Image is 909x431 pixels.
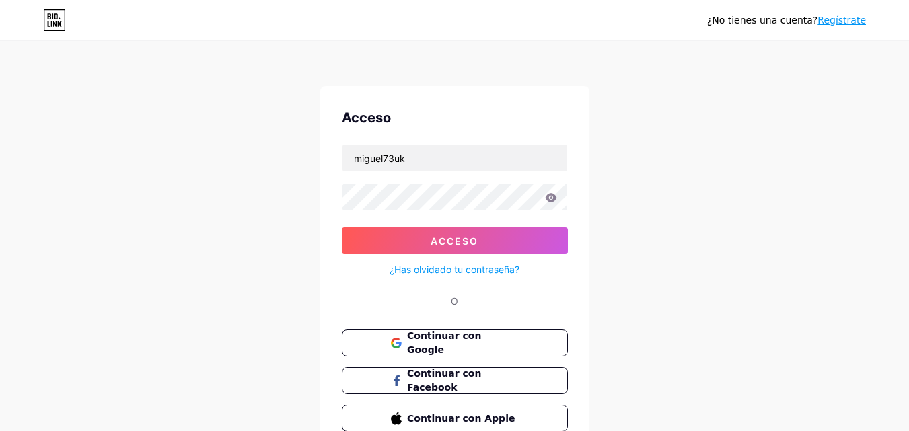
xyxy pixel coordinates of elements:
[390,262,519,276] a: ¿Has olvidado tu contraseña?
[342,110,391,126] font: Acceso
[342,145,567,171] input: Nombre de usuario
[407,330,481,355] font: Continuar con Google
[407,413,515,424] font: Continuar con Apple
[431,235,478,247] font: Acceso
[817,15,866,26] a: Regístrate
[451,295,458,307] font: O
[407,368,481,393] font: Continuar con Facebook
[390,264,519,275] font: ¿Has olvidado tu contraseña?
[342,367,568,394] button: Continuar con Facebook
[342,227,568,254] button: Acceso
[707,15,817,26] font: ¿No tienes una cuenta?
[342,329,568,356] button: Continuar con Google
